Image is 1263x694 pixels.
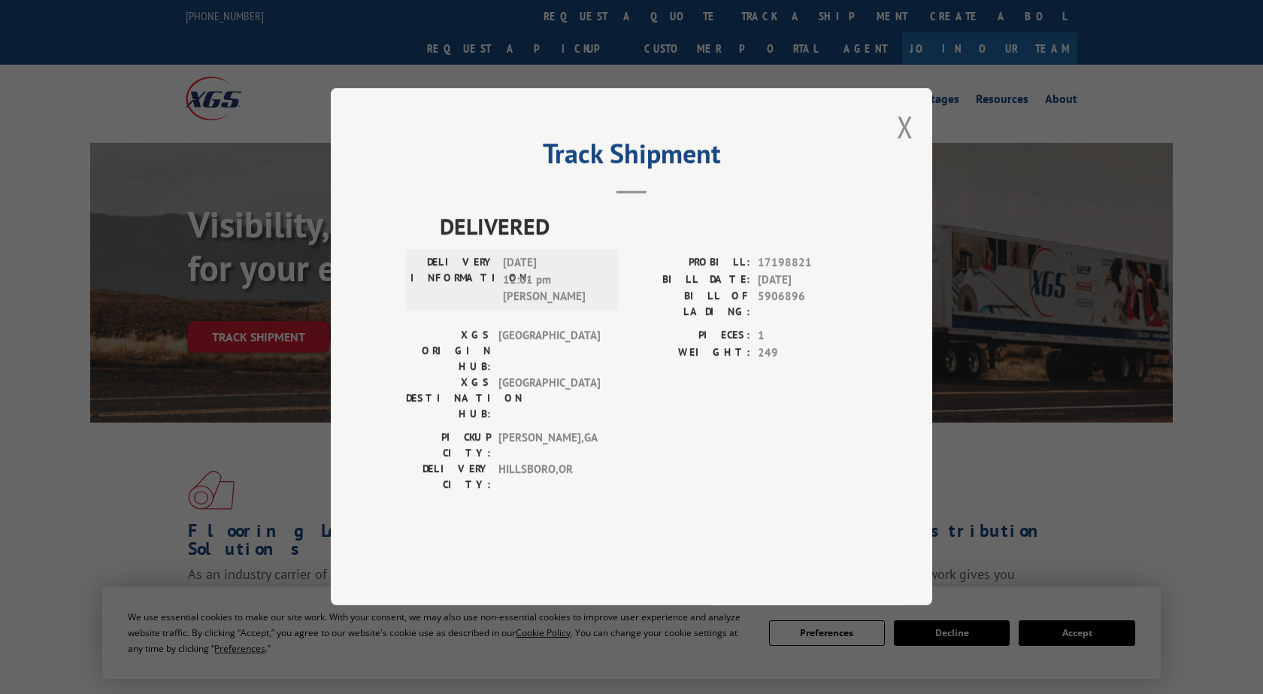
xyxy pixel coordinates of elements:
[758,344,857,362] span: 249
[406,430,491,462] label: PICKUP CITY:
[758,289,857,320] span: 5906896
[631,328,750,345] label: PIECES:
[758,271,857,289] span: [DATE]
[758,255,857,272] span: 17198821
[406,462,491,493] label: DELIVERY CITY:
[631,344,750,362] label: WEIGHT:
[631,289,750,320] label: BILL OF LADING:
[440,210,857,244] span: DELIVERED
[631,255,750,272] label: PROBILL:
[406,375,491,423] label: XGS DESTINATION HUB:
[406,328,491,375] label: XGS ORIGIN HUB:
[498,462,600,493] span: HILLSBORO , OR
[498,328,600,375] span: [GEOGRAPHIC_DATA]
[498,375,600,423] span: [GEOGRAPHIC_DATA]
[897,107,913,147] button: Close modal
[758,328,857,345] span: 1
[498,430,600,462] span: [PERSON_NAME] , GA
[406,143,857,171] h2: Track Shipment
[410,255,495,306] label: DELIVERY INFORMATION:
[503,255,604,306] span: [DATE] 12:01 pm [PERSON_NAME]
[631,271,750,289] label: BILL DATE:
